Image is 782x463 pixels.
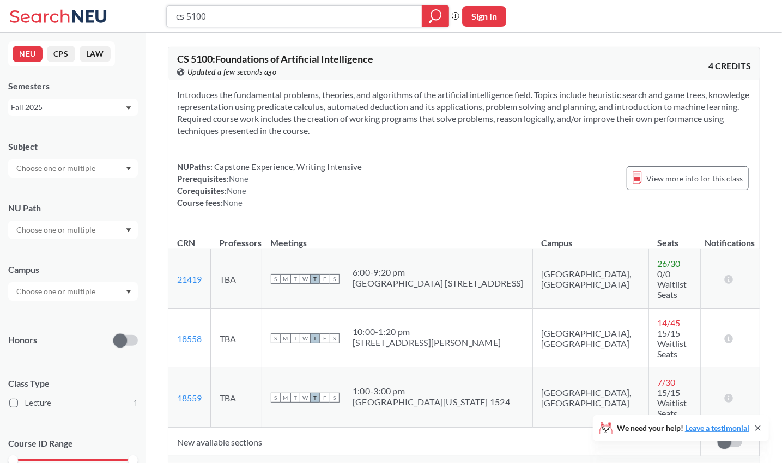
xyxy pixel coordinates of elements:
span: CS 5100 : Foundations of Artificial Intelligence [177,53,373,65]
div: CRN [177,237,195,249]
td: TBA [211,309,262,368]
svg: Dropdown arrow [126,106,131,111]
a: 18559 [177,393,202,403]
button: NEU [13,46,43,62]
span: F [320,393,330,403]
span: 0/0 Waitlist Seats [658,269,687,300]
div: NUPaths: Prerequisites: Corequisites: Course fees: [177,161,362,209]
span: 7 / 30 [658,377,676,387]
span: S [330,274,340,284]
div: magnifying glass [422,5,449,27]
td: [GEOGRAPHIC_DATA], [GEOGRAPHIC_DATA] [532,368,648,428]
span: S [330,333,340,343]
div: Dropdown arrow [8,159,138,178]
span: T [290,393,300,403]
span: 15/15 Waitlist Seats [658,328,687,359]
a: 18558 [177,333,202,344]
span: None [229,174,248,184]
span: T [310,333,320,343]
div: NU Path [8,202,138,214]
button: Sign In [462,6,506,27]
div: Dropdown arrow [8,282,138,301]
span: F [320,274,330,284]
div: Campus [8,264,138,276]
span: None [223,198,243,208]
input: Class, professor, course number, "phrase" [175,7,414,26]
span: None [227,186,246,196]
td: TBA [211,368,262,428]
span: S [330,393,340,403]
span: 26 / 30 [658,258,681,269]
input: Choose one or multiple [11,162,102,175]
div: [GEOGRAPHIC_DATA] [STREET_ADDRESS] [353,278,524,289]
span: Class Type [8,377,138,389]
svg: magnifying glass [429,9,442,24]
span: View more info for this class [646,172,743,185]
section: Introduces the fundamental problems, theories, and algorithms of the artificial intelligence fiel... [177,89,751,137]
span: M [281,333,290,343]
th: Seats [648,226,700,249]
span: M [281,393,290,403]
svg: Dropdown arrow [126,228,131,233]
span: S [271,393,281,403]
label: Lecture [9,396,138,410]
span: 15/15 Waitlist Seats [658,387,687,418]
td: New available sections [168,428,700,456]
span: T [310,274,320,284]
div: Fall 2025Dropdown arrow [8,99,138,116]
a: 21419 [177,274,202,284]
button: CPS [47,46,75,62]
span: Capstone Experience, Writing Intensive [213,162,362,172]
span: T [290,274,300,284]
div: Subject [8,141,138,153]
div: 10:00 - 1:20 pm [353,326,501,337]
span: S [271,274,281,284]
span: F [320,333,330,343]
span: M [281,274,290,284]
td: [GEOGRAPHIC_DATA], [GEOGRAPHIC_DATA] [532,249,648,309]
span: 4 CREDITS [708,60,751,72]
div: Dropdown arrow [8,221,138,239]
td: TBA [211,249,262,309]
button: LAW [80,46,111,62]
svg: Dropdown arrow [126,167,131,171]
div: Fall 2025 [11,101,125,113]
span: Updated a few seconds ago [187,66,277,78]
span: We need your help! [617,424,749,432]
span: W [300,274,310,284]
th: Professors [211,226,262,249]
th: Notifications [700,226,759,249]
th: Campus [532,226,648,249]
div: [GEOGRAPHIC_DATA][US_STATE] 1524 [353,397,510,407]
span: T [290,333,300,343]
div: [STREET_ADDRESS][PERSON_NAME] [353,337,501,348]
input: Choose one or multiple [11,223,102,236]
p: Honors [8,334,37,346]
div: 6:00 - 9:20 pm [353,267,524,278]
span: W [300,333,310,343]
p: Course ID Range [8,437,138,450]
td: [GEOGRAPHIC_DATA], [GEOGRAPHIC_DATA] [532,309,648,368]
input: Choose one or multiple [11,285,102,298]
span: S [271,333,281,343]
span: W [300,393,310,403]
span: 1 [134,397,138,409]
span: T [310,393,320,403]
span: 14 / 45 [658,318,681,328]
svg: Dropdown arrow [126,290,131,294]
div: Semesters [8,80,138,92]
th: Meetings [262,226,533,249]
div: 1:00 - 3:00 pm [353,386,510,397]
a: Leave a testimonial [685,423,749,432]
